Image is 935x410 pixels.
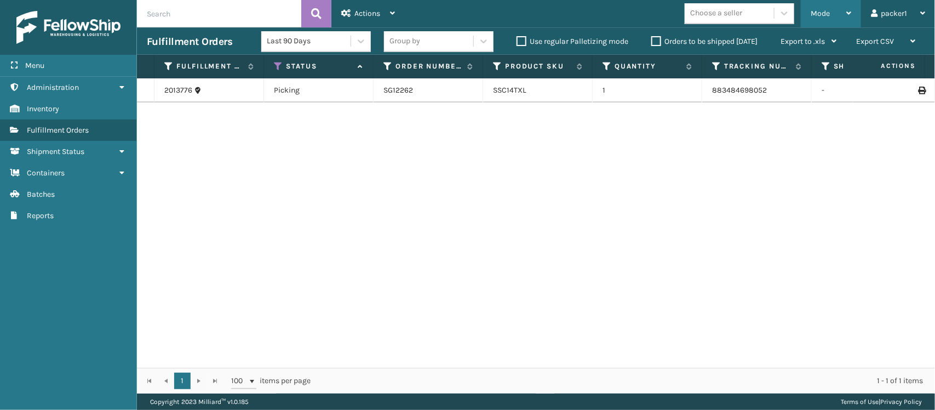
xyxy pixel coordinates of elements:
label: Orders to be shipped [DATE] [651,37,758,46]
span: items per page [231,373,311,389]
td: - [812,78,921,102]
span: Mode [811,9,830,18]
td: Picking [264,78,374,102]
span: Menu [25,61,44,70]
span: Actions [354,9,380,18]
h3: Fulfillment Orders [147,35,232,48]
div: 1 - 1 of 1 items [326,375,923,386]
a: 883484698052 [712,86,767,95]
label: Product SKU [505,61,571,71]
label: Status [286,61,352,71]
span: Administration [27,83,79,92]
span: Shipment Status [27,147,84,156]
div: Last 90 Days [267,36,352,47]
span: Export to .xls [781,37,825,46]
span: Containers [27,168,65,178]
a: 2013776 [164,85,192,96]
td: 1 [593,78,702,102]
i: Print Label [918,87,925,94]
td: SG12262 [374,78,483,102]
label: Use regular Palletizing mode [517,37,628,46]
a: Privacy Policy [880,398,922,406]
label: Tracking Number [724,61,790,71]
span: Export CSV [856,37,894,46]
label: Fulfillment Order Id [176,61,243,71]
div: Choose a seller [690,8,742,19]
label: Order Number [395,61,462,71]
a: 1 [174,373,191,389]
span: Inventory [27,104,59,113]
span: Reports [27,211,54,220]
p: Copyright 2023 Milliard™ v 1.0.185 [150,394,249,410]
span: 100 [231,375,248,386]
span: Batches [27,190,55,199]
label: Shipped Date [834,61,900,71]
div: Group by [389,36,420,47]
span: Fulfillment Orders [27,126,89,135]
div: | [841,394,922,410]
label: Quantity [615,61,681,71]
a: SSC14TXL [493,86,526,95]
span: Actions [846,57,922,75]
a: Terms of Use [841,398,879,406]
img: logo [16,11,121,44]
